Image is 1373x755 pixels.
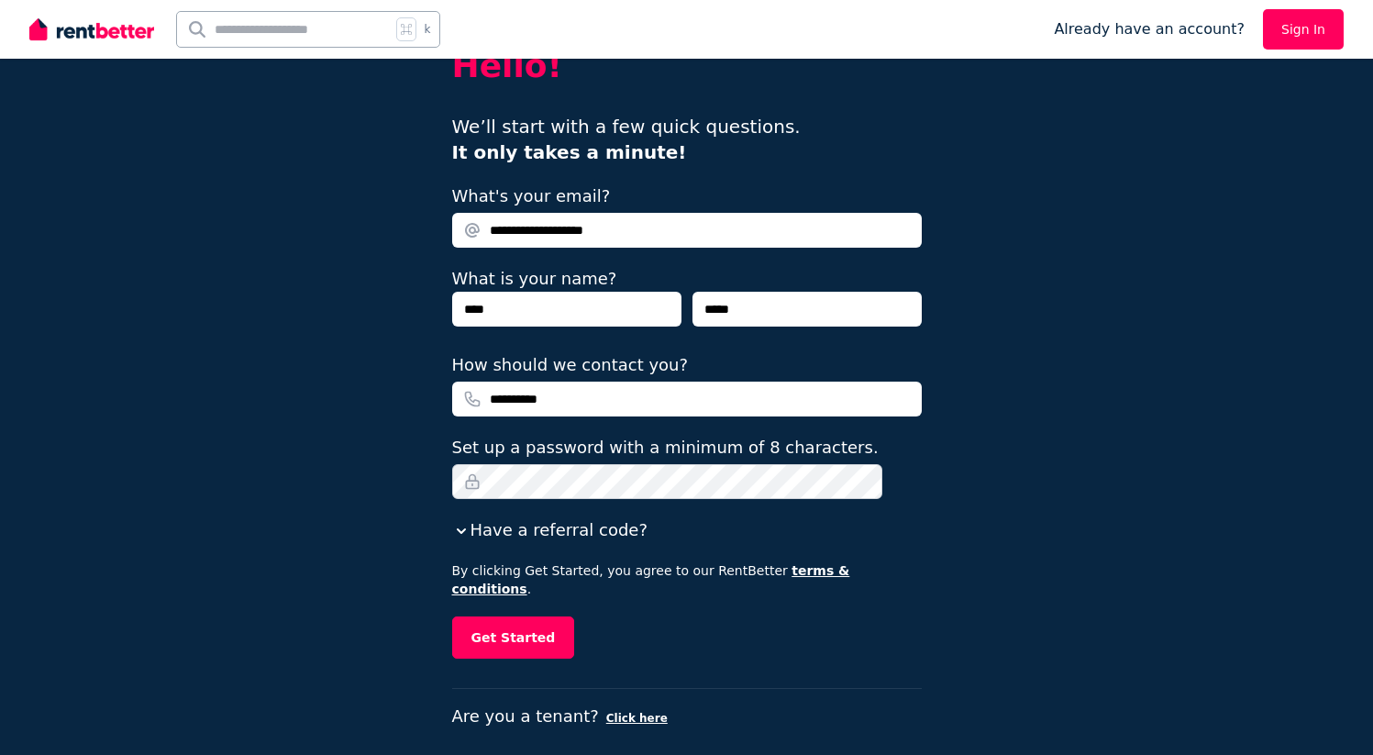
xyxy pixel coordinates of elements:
[452,48,922,84] h2: Hello!
[452,352,689,378] label: How should we contact you?
[1054,18,1245,40] span: Already have an account?
[452,517,648,543] button: Have a referral code?
[452,116,801,163] span: We’ll start with a few quick questions.
[29,16,154,43] img: RentBetter
[1263,9,1344,50] a: Sign In
[452,141,687,163] b: It only takes a minute!
[452,704,922,729] p: Are you a tenant?
[606,711,668,726] button: Click here
[424,22,430,37] span: k
[452,269,617,288] label: What is your name?
[452,435,879,461] label: Set up a password with a minimum of 8 characters.
[452,561,922,598] p: By clicking Get Started, you agree to our RentBetter .
[452,616,575,659] button: Get Started
[452,183,611,209] label: What's your email?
